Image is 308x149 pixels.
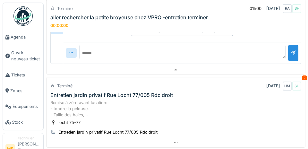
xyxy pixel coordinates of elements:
[250,5,261,12] div: 01h00
[50,23,68,28] div: 00:00:00
[11,50,41,62] span: Ouvrir nouveau ticket
[11,34,41,40] span: Agenda
[266,83,280,89] div: [DATE]
[292,4,301,13] div: SH
[3,114,43,130] a: Stock
[50,14,208,21] div: aller rechercher la petite broyeuse chez VPRO -entretien terminer
[57,83,73,89] div: Terminé
[18,136,41,141] div: Technicien
[3,99,43,114] a: Équipements
[13,6,33,26] img: Badge_color-CXgf-gQk.svg
[57,5,73,12] div: Terminé
[302,75,307,80] div: 2
[292,82,301,91] div: SH
[58,119,81,126] div: locht 75-77
[3,83,43,99] a: Zones
[12,119,41,125] span: Stock
[3,45,43,67] a: Ouvrir nouveau ticket
[266,5,280,12] div: [DATE]
[11,72,41,78] span: Tickets
[50,92,173,98] div: Entretien jardin privatif Rue Locht 77/005 Rdc droit
[10,88,41,94] span: Zones
[13,103,41,110] span: Équipements
[283,4,292,13] div: RA
[283,82,292,91] div: HM
[58,129,158,135] div: Entretien jardin privatif Rue Locht 77/005 Rdc droit
[50,100,301,118] div: Remise à zéro avant location: - tondre la pelouse, - Taille des haies, -...
[3,29,43,45] a: Agenda
[3,67,43,83] a: Tickets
